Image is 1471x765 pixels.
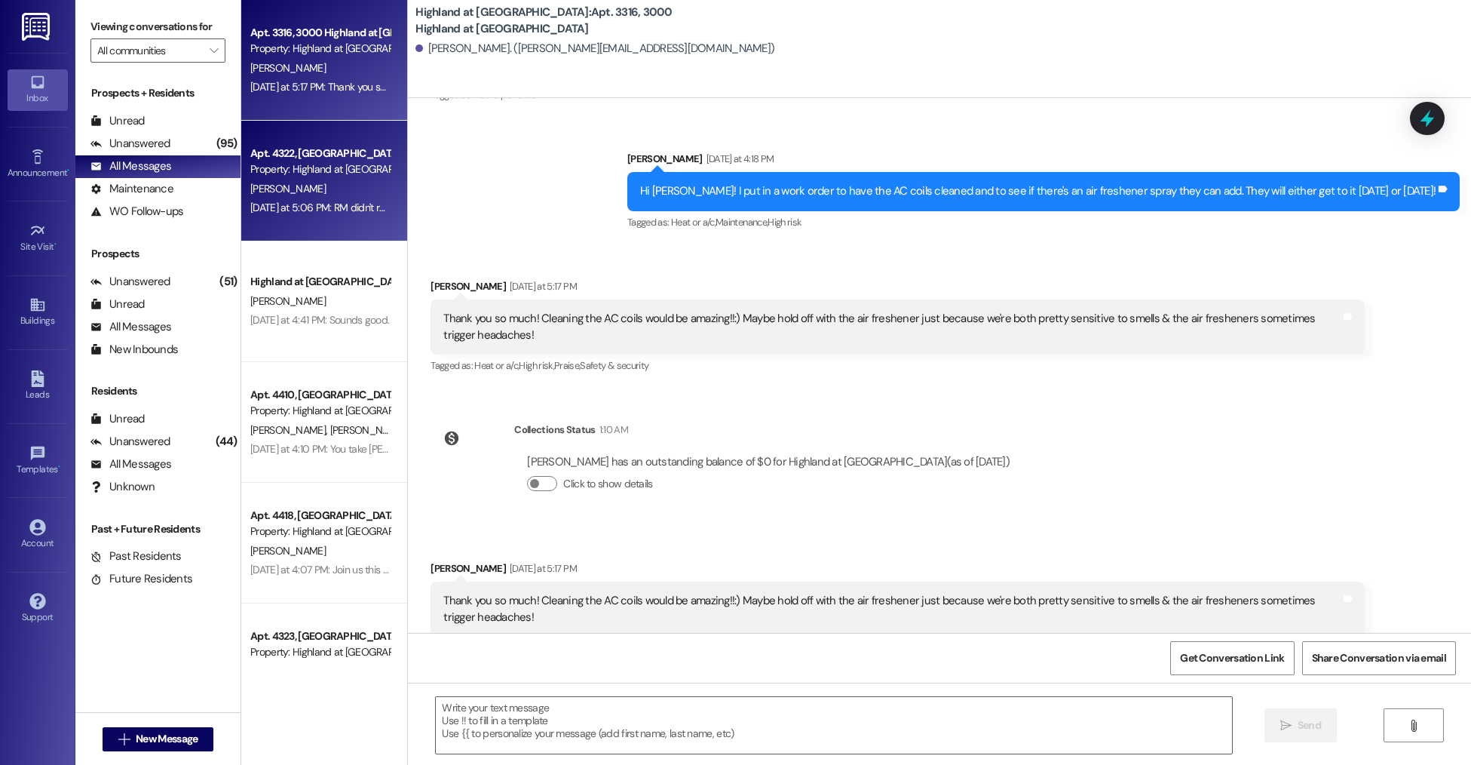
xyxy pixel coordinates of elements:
[8,441,68,481] a: Templates •
[250,628,390,644] div: Apt. 4323, [GEOGRAPHIC_DATA] at [GEOGRAPHIC_DATA]
[250,644,390,660] div: Property: Highland at [GEOGRAPHIC_DATA]
[250,274,390,290] div: Highland at [GEOGRAPHIC_DATA]
[90,548,182,564] div: Past Residents
[1180,650,1284,666] span: Get Conversation Link
[703,151,774,167] div: [DATE] at 4:18 PM
[90,274,170,290] div: Unanswered
[640,183,1436,199] div: Hi [PERSON_NAME]! I put in a work order to have the AC coils cleaned and to see if there's an air...
[75,383,241,399] div: Residents
[90,158,171,174] div: All Messages
[250,294,326,308] span: [PERSON_NAME]
[250,544,326,558] span: [PERSON_NAME]
[431,278,1365,300] div: [PERSON_NAME]
[519,359,554,372] span: High risk ,
[250,201,971,214] div: [DATE] at 5:06 PM: RM didn't really want a bigger unit; however, it is a little annoying hearing ...
[67,165,69,176] span: •
[90,411,145,427] div: Unread
[90,479,155,495] div: Unknown
[443,311,1341,343] div: Thank you so much! Cleaning the AC coils would be amazing!!:) Maybe hold off with the air freshen...
[90,181,173,197] div: Maintenance
[54,239,57,250] span: •
[250,25,390,41] div: Apt. 3316, 3000 Highland at [GEOGRAPHIC_DATA]
[627,151,1460,172] div: [PERSON_NAME]
[8,292,68,333] a: Buildings
[627,211,1460,233] div: Tagged as:
[103,727,214,751] button: New Message
[250,313,389,327] div: [DATE] at 4:41 PM: Sounds good.
[506,561,577,576] div: [DATE] at 5:17 PM
[97,38,201,63] input: All communities
[527,454,1010,470] div: [PERSON_NAME] has an outstanding balance of $0 for Highland at [GEOGRAPHIC_DATA] (as of [DATE])
[514,422,595,438] div: Collections Status
[90,204,183,220] div: WO Follow-ups
[90,136,170,152] div: Unanswered
[75,521,241,537] div: Past + Future Residents
[250,146,390,161] div: Apt. 4322, [GEOGRAPHIC_DATA] at [GEOGRAPHIC_DATA]
[8,588,68,629] a: Support
[250,524,390,539] div: Property: Highland at [GEOGRAPHIC_DATA]
[1298,717,1321,733] span: Send
[250,161,390,177] div: Property: Highland at [GEOGRAPHIC_DATA]
[250,182,326,195] span: [PERSON_NAME]
[580,359,648,372] span: Safety & security
[474,359,519,372] span: Heat or a/c ,
[415,41,774,57] div: [PERSON_NAME]. ([PERSON_NAME][EMAIL_ADDRESS][DOMAIN_NAME])
[431,561,1365,582] div: [PERSON_NAME]
[250,41,390,57] div: Property: Highland at [GEOGRAPHIC_DATA]
[90,319,171,335] div: All Messages
[136,731,198,747] span: New Message
[216,270,241,293] div: (51)
[250,403,390,419] div: Property: Highland at [GEOGRAPHIC_DATA]
[563,476,652,492] label: Click to show details
[716,216,768,229] span: Maintenance ,
[250,423,330,437] span: [PERSON_NAME]
[90,296,145,312] div: Unread
[250,61,326,75] span: [PERSON_NAME]
[1302,641,1456,675] button: Share Conversation via email
[90,113,145,129] div: Unread
[75,246,241,262] div: Prospects
[22,13,53,41] img: ResiDesk Logo
[58,462,60,472] span: •
[90,15,225,38] label: Viewing conversations for
[1280,720,1292,732] i: 
[8,69,68,110] a: Inbox
[596,422,628,438] div: 1:10 AM
[210,45,218,57] i: 
[415,5,717,37] b: Highland at [GEOGRAPHIC_DATA]: Apt. 3316, 3000 Highland at [GEOGRAPHIC_DATA]
[506,278,577,294] div: [DATE] at 5:17 PM
[250,442,511,456] div: [DATE] at 4:10 PM: You take [PERSON_NAME] home with you
[90,342,178,358] div: New Inbounds
[8,218,68,259] a: Site Visit •
[768,216,801,229] span: High risk
[118,733,130,745] i: 
[250,80,1207,94] div: [DATE] at 5:17 PM: Thank you so much! Cleaning the AC coils would be amazing!!:) Maybe hold off w...
[8,515,68,555] a: Account
[671,216,716,229] span: Heat or a/c ,
[90,456,171,472] div: All Messages
[8,366,68,407] a: Leads
[431,355,1365,376] div: Tagged as:
[75,85,241,101] div: Prospects + Residents
[250,508,390,524] div: Apt. 4418, [GEOGRAPHIC_DATA] at [GEOGRAPHIC_DATA]
[250,387,390,403] div: Apt. 4410, [GEOGRAPHIC_DATA] at [GEOGRAPHIC_DATA]
[443,593,1341,625] div: Thank you so much! Cleaning the AC coils would be amazing!!:) Maybe hold off with the air freshen...
[90,434,170,450] div: Unanswered
[1408,720,1419,732] i: 
[250,563,1341,576] div: [DATE] at 4:07 PM: Join us this evening at 5:30 PM for Music by the Pool, sponsored by our wonder...
[213,132,241,155] div: (95)
[212,430,241,453] div: (44)
[554,359,580,372] span: Praise ,
[1170,641,1294,675] button: Get Conversation Link
[1312,650,1446,666] span: Share Conversation via email
[90,571,192,587] div: Future Residents
[1264,708,1338,742] button: Send
[330,423,406,437] span: [PERSON_NAME]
